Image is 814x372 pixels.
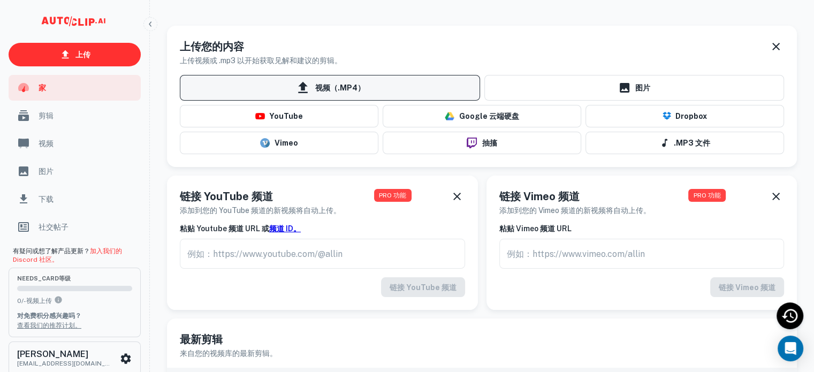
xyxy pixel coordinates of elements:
span: 此功能仅限 PRO 用户使用。立即升级您的套餐！ [688,189,726,202]
font: [PERSON_NAME] [17,349,88,359]
font: - [24,297,26,305]
a: 社交帖子 [9,214,141,240]
span: 此功能仅限 PRO 用户使用。立即升级您的套餐！ [374,189,412,202]
font: 图片 [635,84,650,93]
font: 添加到您的 YouTube 频道的新视频将自动上传。 [180,206,341,215]
button: needs_card等级0/-视频上传您在 needs_card 等级下每月可上传 0 个视频。升级即可上传更多视频。对免费积分感兴趣吗？查看我们的推荐计划。 [9,268,141,337]
font: 社交帖子 [39,223,69,231]
font: 上传视频或 .mp3 以开始获取见解和建议的剪辑。 [180,56,342,65]
div: 此功能仅适用于 PRO 用户。 [180,239,465,269]
font: PRO 功能 [379,192,406,199]
font: PRO 功能 [694,192,721,199]
button: 解雇 [449,188,465,204]
font: 下载 [39,195,54,203]
font: 有疑问或想了解产品更新？ [13,247,90,255]
font: 粘贴 Vimeo 频道 URL [499,224,572,233]
font: 最新剪辑 [180,333,223,346]
a: 剪辑 [9,103,141,128]
font: 上传 [75,50,90,59]
img: vimeo-logo.svg [260,138,270,148]
font: 剪辑 [39,111,54,120]
font: [EMAIL_ADDRESS][DOMAIN_NAME] [17,360,126,367]
a: 下载 [9,186,141,212]
span: 视频（.MP4） [180,75,480,101]
button: 抽搐 [383,132,581,154]
font: Dropbox [675,112,707,121]
font: 添加到您的 Vimeo 频道的新视频将自动上传。 [499,206,651,215]
img: Dropbox 徽标 [663,112,671,121]
font: 链接 Vimeo 频道 [499,190,580,203]
font: Google 云端硬盘 [459,112,519,121]
img: twitch-logo.png [462,138,481,148]
img: youtube-logo.png [255,113,265,119]
font: 视频 [39,139,54,148]
button: .MP3 文件 [585,132,784,154]
a: 频道 ID。 [269,224,301,233]
font: 视频（.MP4） [315,84,365,93]
input: 例如：https://www.youtube.com/@allin [180,239,465,269]
a: 家 [9,75,141,101]
font: 抽搐 [482,139,497,148]
button: Dropbox [585,105,784,127]
button: 解雇 [768,39,784,55]
font: 粘贴 Youtube 频道 URL 或 [180,224,269,233]
font: 0 [17,297,21,305]
font: 来自您的视频库的最新剪辑。 [180,349,277,358]
button: 解雇 [768,188,784,204]
a: 视频 [9,131,141,156]
font: 视频上传 [26,297,52,305]
button: YouTube [180,105,378,127]
svg: 您在 needs_card 等级下每月可上传 0 个视频。升级即可上传更多视频。 [54,295,63,304]
font: / [21,297,24,305]
div: 此功能仅适用于 PRO 用户。 [180,277,465,297]
input: 例如：https://www.vimeo.com/allin [499,239,785,269]
a: 上传 [9,43,141,66]
font: 家 [39,83,46,92]
a: 图片 [484,75,785,101]
img: drive-logo.png [445,111,454,121]
font: 链接 YouTube 频道 [180,190,273,203]
a: 查看我们的推荐计划。 [17,322,81,329]
div: 此功能仅适用于 PRO 用户。 [499,239,785,269]
font: 等级 [59,275,71,282]
font: 对免费积分感兴趣吗？ [17,312,81,320]
a: 图片 [9,158,141,184]
font: .MP3 文件 [673,139,710,148]
font: 图片 [39,167,54,176]
div: 打开 Intercom Messenger [778,336,803,361]
button: Vimeo [180,132,378,154]
font: needs_card [17,275,59,282]
div: 最近活动 [777,302,803,329]
font: Vimeo [274,139,298,148]
button: Google 云端硬盘 [383,105,581,127]
font: YouTube [269,112,303,121]
div: 此功能仅适用于 PRO 用户。 [499,277,785,297]
font: 上传您的内容 [180,40,244,53]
